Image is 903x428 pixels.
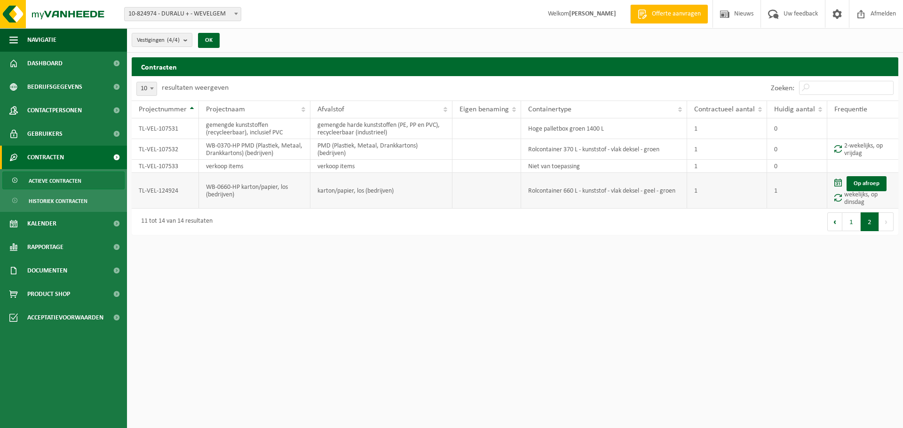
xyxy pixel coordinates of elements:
td: gemengde harde kunststoffen (PE, PP en PVC), recycleerbaar (industrieel) [310,118,452,139]
td: TL-VEL-107533 [132,160,199,173]
span: Documenten [27,259,67,282]
button: Previous [827,212,842,231]
span: Frequentie [834,106,867,113]
button: 1 [842,212,861,231]
td: TL-VEL-107532 [132,139,199,160]
span: Offerte aanvragen [650,9,703,19]
td: 1 [687,160,767,173]
td: 1 [687,139,767,160]
span: Rapportage [27,235,63,259]
span: 10 [137,82,157,95]
button: Vestigingen(4/4) [132,33,192,47]
span: Projectnaam [206,106,245,113]
td: PMD (Plastiek, Metaal, Drankkartons) (bedrijven) [310,139,452,160]
strong: [PERSON_NAME] [569,10,616,17]
a: Op afroep [847,176,887,191]
td: Hoge palletbox groen 1400 L [521,118,687,139]
div: 11 tot 14 van 14 resultaten [136,213,213,230]
a: Actieve contracten [2,171,125,189]
td: 1 [687,118,767,139]
span: 10 [136,82,157,96]
span: Huidig aantal [774,106,815,113]
span: Projectnummer [139,106,187,113]
span: Dashboard [27,52,63,75]
button: OK [198,33,220,48]
span: Contracten [27,146,64,169]
td: TL-VEL-107531 [132,118,199,139]
span: Kalender [27,212,56,235]
button: 2 [861,212,879,231]
label: resultaten weergeven [162,84,229,92]
button: Next [879,212,894,231]
span: Containertype [528,106,571,113]
span: Contactpersonen [27,99,82,122]
span: Navigatie [27,28,56,52]
span: Afvalstof [317,106,344,113]
span: Vestigingen [137,33,180,47]
td: gemengde kunststoffen (recycleerbaar), inclusief PVC [199,118,310,139]
td: TL-VEL-124924 [132,173,199,209]
td: 0 [767,118,827,139]
h2: Contracten [132,57,898,76]
count: (4/4) [167,37,180,43]
td: WB-0660-HP karton/papier, los (bedrijven) [199,173,310,209]
span: Gebruikers [27,122,63,146]
a: Historiek contracten [2,192,125,210]
span: Eigen benaming [459,106,509,113]
label: Zoeken: [771,85,794,92]
td: WB-0370-HP PMD (Plastiek, Metaal, Drankkartons) (bedrijven) [199,139,310,160]
td: 1 [767,173,827,209]
td: 2-wekelijks, op vrijdag [827,139,898,160]
td: verkoop items [310,160,452,173]
td: verkoop items [199,160,310,173]
td: wekelijks, op dinsdag [827,173,898,209]
td: Rolcontainer 660 L - kunststof - vlak deksel - geel - groen [521,173,687,209]
span: 10-824974 - DURALU + - WEVELGEM [125,8,241,21]
span: Historiek contracten [29,192,87,210]
td: 0 [767,139,827,160]
td: Niet van toepassing [521,160,687,173]
td: karton/papier, los (bedrijven) [310,173,452,209]
span: Actieve contracten [29,172,81,190]
span: Contractueel aantal [694,106,755,113]
span: Acceptatievoorwaarden [27,306,103,329]
td: 0 [767,160,827,173]
a: Offerte aanvragen [630,5,708,23]
span: Bedrijfsgegevens [27,75,82,99]
span: 10-824974 - DURALU + - WEVELGEM [124,7,241,21]
span: Product Shop [27,282,70,306]
td: 1 [687,173,767,209]
td: Rolcontainer 370 L - kunststof - vlak deksel - groen [521,139,687,160]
